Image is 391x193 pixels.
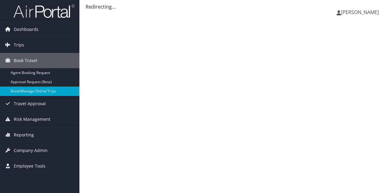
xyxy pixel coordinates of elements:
[14,127,34,143] span: Reporting
[14,143,48,158] span: Company Admin
[14,53,37,68] span: Book Travel
[337,3,385,21] a: [PERSON_NAME]
[14,112,50,127] span: Risk Management
[14,158,46,174] span: Employee Tools
[13,4,75,18] img: airportal-logo.png
[341,9,379,16] span: [PERSON_NAME]
[14,37,24,53] span: Trips
[14,22,38,37] span: Dashboards
[14,96,46,111] span: Travel Approval
[86,3,385,10] div: Redirecting...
